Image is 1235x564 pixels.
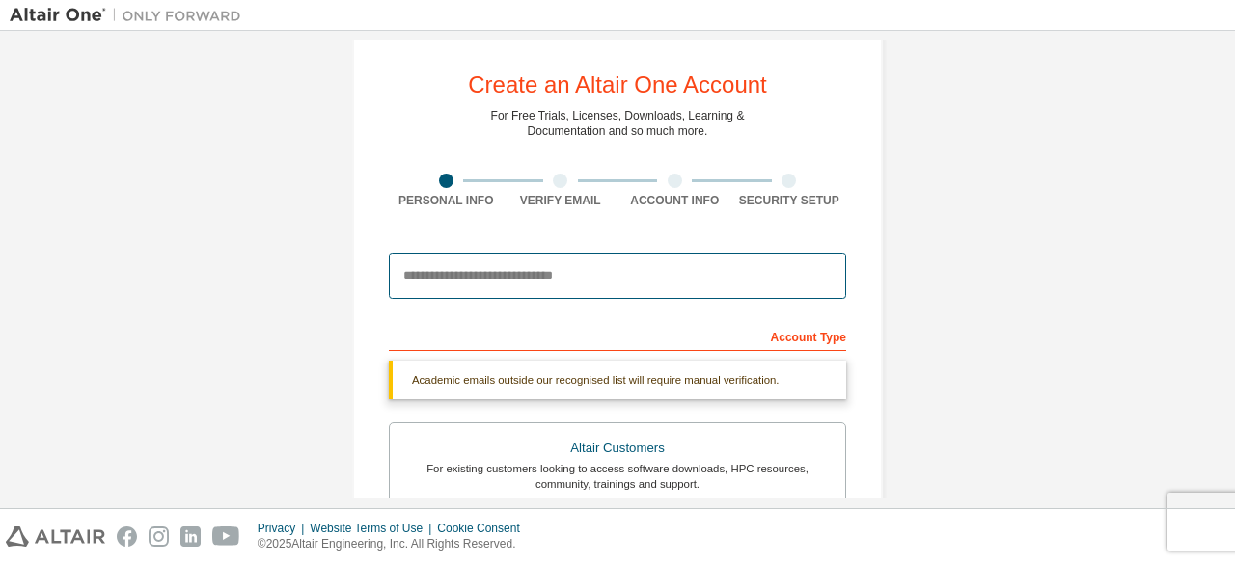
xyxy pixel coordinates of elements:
div: Account Type [389,320,846,351]
p: © 2025 Altair Engineering, Inc. All Rights Reserved. [258,536,532,552]
img: facebook.svg [117,526,137,547]
img: linkedin.svg [180,526,201,547]
div: Privacy [258,521,310,536]
div: Academic emails outside our recognised list will require manual verification. [389,361,846,399]
img: altair_logo.svg [6,526,105,547]
img: instagram.svg [149,526,169,547]
div: Create an Altair One Account [468,73,767,96]
div: Account Info [617,193,732,208]
div: Security Setup [732,193,847,208]
div: Personal Info [389,193,504,208]
div: For Free Trials, Licenses, Downloads, Learning & Documentation and so much more. [491,108,745,139]
img: Altair One [10,6,251,25]
div: Altair Customers [401,435,834,462]
div: For existing customers looking to access software downloads, HPC resources, community, trainings ... [401,461,834,492]
div: Verify Email [504,193,618,208]
div: Cookie Consent [437,521,531,536]
img: youtube.svg [212,526,240,547]
div: Website Terms of Use [310,521,437,536]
